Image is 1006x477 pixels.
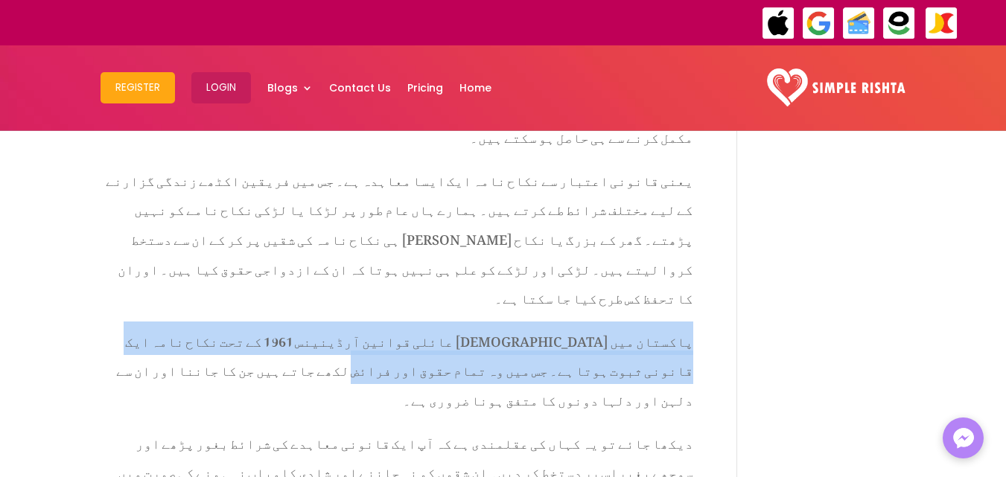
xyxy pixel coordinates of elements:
div: ایپ میں پیمنٹ صرف گوگل پے اور ایپل پے کے ذریعے ممکن ہے۔ ، یا کریڈٹ کارڈ کے ذریعے ویب سائٹ پر ہوگی۔ [206,13,821,31]
img: ApplePay-icon [762,7,795,40]
img: GooglePay-icon [802,7,835,40]
a: Pricing [407,49,443,127]
img: Credit Cards [842,7,876,40]
img: Messenger [949,423,978,453]
p: پاکستان میں [DEMOGRAPHIC_DATA] عائلی قوانین آرڈینینس 1961 کے تحت نکاح نامہ ایک قانونی ثبوت ہوتا ... [101,324,693,426]
a: Contact Us [329,49,391,127]
a: Blogs [267,49,313,127]
strong: ایزی پیسہ [431,9,480,35]
button: Register [101,72,175,103]
strong: جاز کیش [486,9,523,35]
img: EasyPaisa-icon [882,7,916,40]
img: JazzCash-icon [925,7,958,40]
a: Login [191,49,251,127]
p: یعنی قانونی اعتبار سے نکاح نامہ ایک ایسا معاہدہ ہے۔ جس میں فریقین اکٹھے زندگی گزارنے کے لیے مختلف... [101,163,693,324]
a: Register [101,49,175,127]
button: Login [191,72,251,103]
a: Home [459,49,491,127]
